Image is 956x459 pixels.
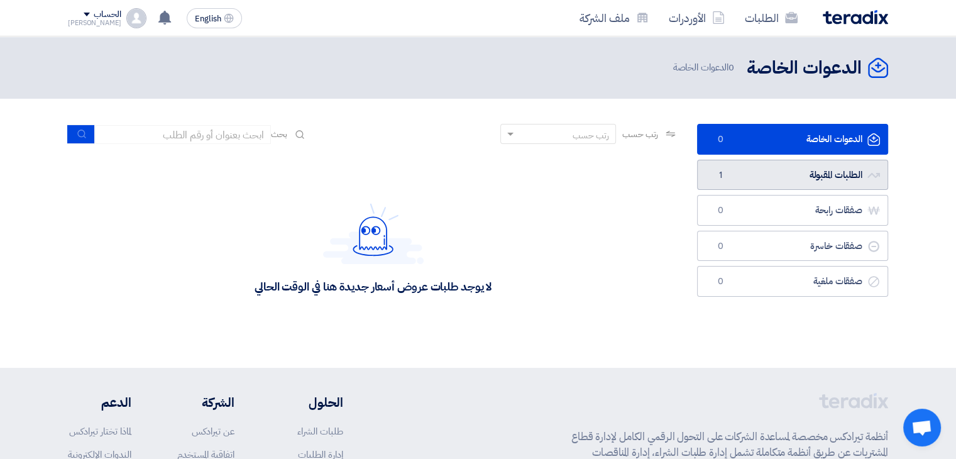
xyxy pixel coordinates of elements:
a: الدعوات الخاصة0 [697,124,888,155]
a: صفقات ملغية0 [697,266,888,297]
img: Teradix logo [823,10,888,25]
div: رتب حسب [573,129,609,142]
div: لا يوجد طلبات عروض أسعار جديدة هنا في الوقت الحالي [255,279,492,294]
h2: الدعوات الخاصة [747,56,862,80]
span: 0 [713,240,728,253]
img: profile_test.png [126,8,146,28]
div: الحساب [94,9,121,20]
a: Open chat [903,409,941,446]
input: ابحث بعنوان أو رقم الطلب [95,125,271,144]
a: ملف الشركة [569,3,659,33]
span: بحث [271,128,287,141]
span: 0 [713,275,728,288]
span: 0 [713,204,728,217]
a: لماذا تختار تيرادكس [69,424,131,438]
button: English [187,8,242,28]
span: 1 [713,169,728,182]
a: صفقات رابحة0 [697,195,888,226]
a: الأوردرات [659,3,735,33]
a: الطلبات المقبولة1 [697,160,888,191]
a: الطلبات [735,3,808,33]
li: الشركة [169,393,234,412]
div: [PERSON_NAME] [68,19,121,26]
a: عن تيرادكس [192,424,234,438]
li: الدعم [68,393,131,412]
span: English [195,14,221,23]
span: الدعوات الخاصة [673,60,737,75]
img: Hello [323,203,424,264]
a: صفقات خاسرة0 [697,231,888,262]
a: طلبات الشراء [297,424,343,438]
span: 0 [713,133,728,146]
li: الحلول [272,393,343,412]
span: رتب حسب [622,128,658,141]
span: 0 [728,60,734,74]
